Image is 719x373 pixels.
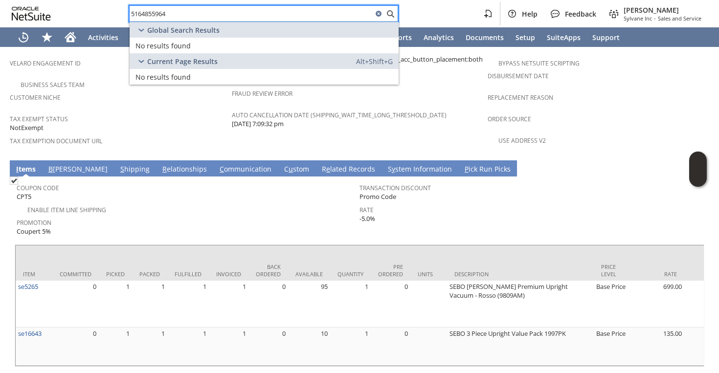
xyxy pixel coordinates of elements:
a: No results found [130,38,399,53]
span: Current Page Results [147,57,218,66]
div: Packed [139,270,160,278]
td: 1 [209,328,248,366]
a: Activities [82,27,124,47]
span: Global Search Results [147,25,220,35]
span: Coupert 5% [17,227,51,236]
div: Item [23,270,45,278]
a: Enable Item Line Shipping [27,206,106,214]
td: 1 [209,281,248,328]
span: Sylvane Inc [624,15,652,22]
div: Quantity [337,270,363,278]
td: 1 [132,281,167,328]
span: Promo Code [359,192,396,201]
a: Use Address V2 [498,136,546,145]
td: 10 [288,328,330,366]
a: Promotion [17,219,51,227]
a: se16643 [18,329,42,338]
a: Coupon Code [17,184,59,192]
span: Alt+Shift+G [356,57,393,66]
div: Units [418,270,440,278]
span: Analytics [424,33,454,42]
td: 0 [52,328,99,366]
span: CPT5 [17,192,31,201]
a: Custom [282,164,312,175]
td: 0 [52,281,99,328]
a: Items [14,164,38,175]
a: Analytics [418,27,460,47]
span: Sales and Service [658,15,701,22]
a: Home [59,27,82,47]
a: Velaro Engagement ID [10,59,81,67]
a: Customer Niche [10,93,61,102]
a: Rate [359,206,374,214]
td: Base Price [594,328,630,366]
span: Documents [466,33,504,42]
div: Picked [106,270,125,278]
td: 699.00 [630,281,684,328]
span: Feedback [565,9,596,19]
td: 1 [132,328,167,366]
td: SEBO [PERSON_NAME] Premium Upright Vacuum - Rosso (9809AM) [447,281,594,328]
span: Oracle Guided Learning Widget. To move around, please hold and drag [689,170,707,187]
a: Related Records [319,164,378,175]
a: Recent Records [12,27,35,47]
a: Fraud Review Error [232,89,292,98]
a: B[PERSON_NAME] [46,164,110,175]
a: Auto Cancellation Date (shipping_wait_time_long_threshold_date) [232,111,447,119]
span: P [465,164,469,174]
a: Relationships [160,164,209,175]
span: Activities [88,33,118,42]
a: No results found [130,69,399,85]
a: Tax Exempt Status [10,115,68,123]
span: Setup [516,33,535,42]
a: Communication [217,164,274,175]
svg: Home [65,31,76,43]
div: Back Ordered [256,263,281,278]
span: u [289,164,293,174]
a: Tax Exemption Document URL [10,137,102,145]
input: Search [130,8,373,20]
a: se5265 [18,282,38,291]
a: Documents [460,27,510,47]
div: Pre Ordered [378,263,403,278]
td: 1 [330,281,371,328]
a: Shipping [118,164,152,175]
span: -5.0% [359,214,375,223]
span: R [162,164,167,174]
img: Checked [10,176,18,185]
a: Setup [510,27,541,47]
a: Business Sales Team [21,81,85,89]
a: SuiteApps [541,27,586,47]
span: S [120,164,124,174]
a: Warehouse [124,27,174,47]
span: I [16,164,19,174]
span: Reports [385,33,412,42]
a: System Information [385,164,454,175]
td: 0 [248,281,288,328]
svg: Shortcuts [41,31,53,43]
a: Disbursement Date [488,72,549,80]
div: Committed [60,270,91,278]
td: 95 [288,281,330,328]
a: Reports [380,27,418,47]
div: Invoiced [216,270,241,278]
span: B [48,164,53,174]
span: C [220,164,224,174]
a: Transaction Discount [359,184,431,192]
div: Shortcuts [35,27,59,47]
iframe: Click here to launch Oracle Guided Learning Help Panel [689,152,707,187]
span: e [326,164,330,174]
td: 0 [371,281,410,328]
span: [PERSON_NAME] [624,5,701,15]
td: 1 [99,328,132,366]
span: NotExempt [10,123,44,132]
td: 1 [167,281,209,328]
td: 1 [99,281,132,328]
td: 135.00 [630,328,684,366]
td: Base Price [594,281,630,328]
span: y [392,164,395,174]
td: 0 [371,328,410,366]
div: Fulfilled [175,270,202,278]
span: - [654,15,656,22]
span: Support [592,33,620,42]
